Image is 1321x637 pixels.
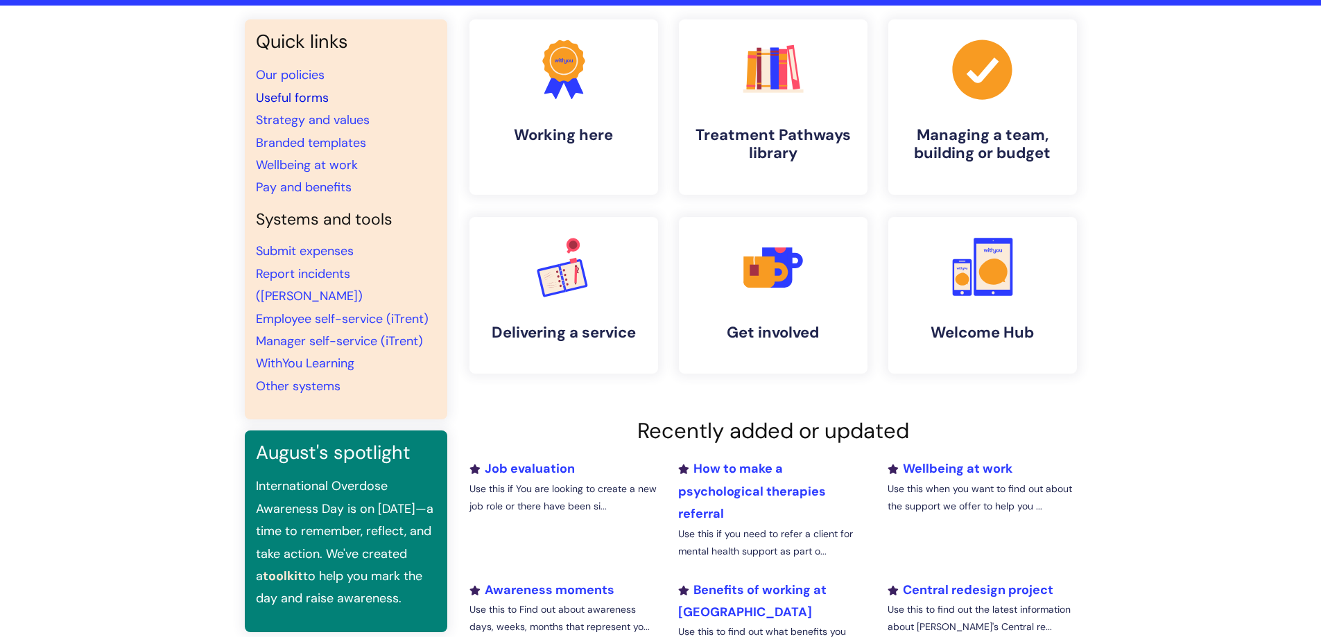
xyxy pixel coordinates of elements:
[469,19,658,195] a: Working here
[469,217,658,374] a: Delivering a service
[256,442,436,464] h3: August's spotlight
[469,601,658,636] p: Use this to Find out about awareness days, weeks, months that represent yo...
[469,480,658,515] p: Use this if You are looking to create a new job role or there have been si...
[678,525,867,560] p: Use this if you need to refer a client for mental health support as part o...
[256,210,436,229] h4: Systems and tools
[256,475,436,609] p: International Overdose Awareness Day is on [DATE]—a time to remember, reflect, and take action. W...
[888,582,1053,598] a: Central redesign project
[481,126,647,144] h4: Working here
[256,311,429,327] a: Employee self-service (iTrent)
[679,19,867,195] a: Treatment Pathways library
[256,67,325,83] a: Our policies
[256,333,423,349] a: Manager self-service (iTrent)
[888,480,1076,515] p: Use this when you want to find out about the support we offer to help you ...
[256,265,363,304] a: Report incidents ([PERSON_NAME])
[256,112,370,128] a: Strategy and values
[256,157,358,173] a: Wellbeing at work
[678,460,826,522] a: How to make a psychological therapies referral
[469,582,614,598] a: Awareness moments
[899,126,1066,163] h4: Managing a team, building or budget
[899,324,1066,342] h4: Welcome Hub
[888,217,1077,374] a: Welcome Hub
[690,126,856,163] h4: Treatment Pathways library
[888,460,1012,477] a: Wellbeing at work
[256,243,354,259] a: Submit expenses
[256,89,329,106] a: Useful forms
[263,568,303,584] a: toolkit
[256,30,436,53] h3: Quick links
[481,324,647,342] h4: Delivering a service
[256,134,366,151] a: Branded templates
[256,355,354,372] a: WithYou Learning
[469,418,1077,444] h2: Recently added or updated
[678,582,827,620] a: Benefits of working at [GEOGRAPHIC_DATA]
[679,217,867,374] a: Get involved
[469,460,575,477] a: Job evaluation
[256,378,340,394] a: Other systems
[888,19,1077,195] a: Managing a team, building or budget
[888,601,1076,636] p: Use this to find out the latest information about [PERSON_NAME]'s Central re...
[690,324,856,342] h4: Get involved
[256,179,352,195] a: Pay and benefits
